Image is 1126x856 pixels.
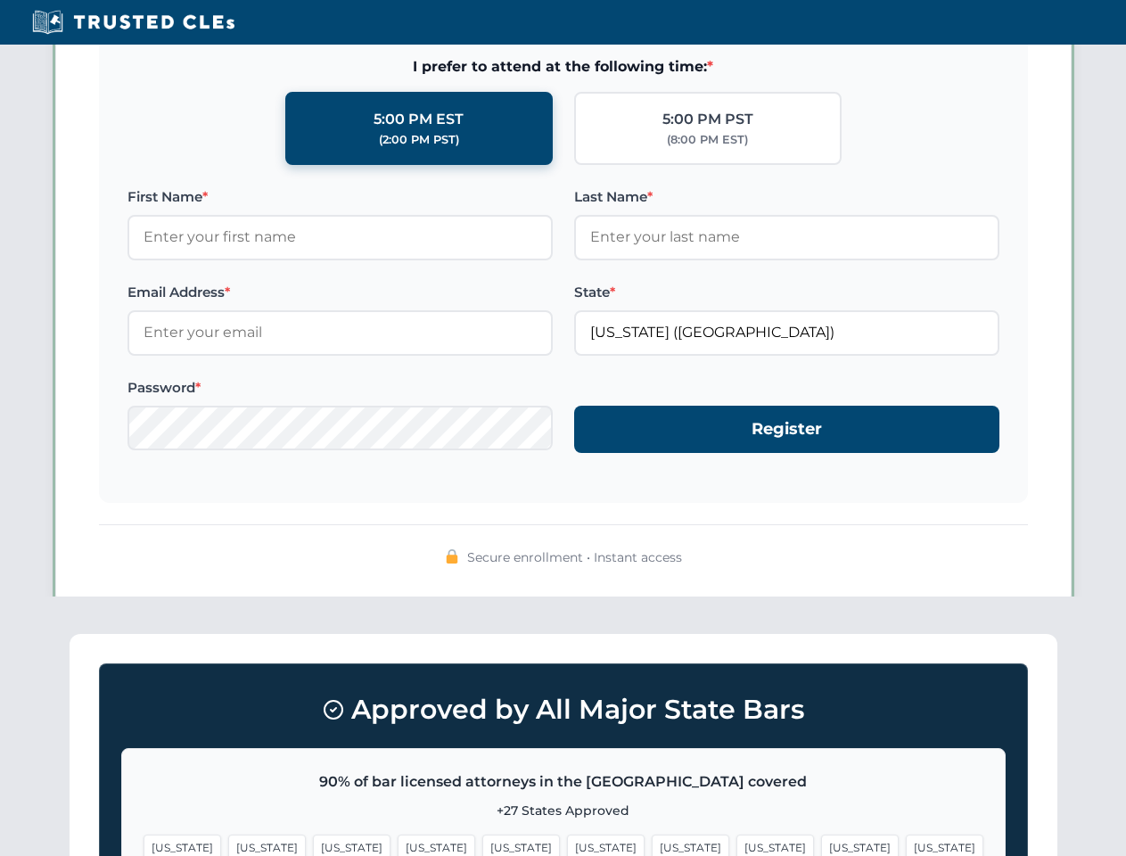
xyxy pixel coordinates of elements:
[574,310,999,355] input: Florida (FL)
[127,55,999,78] span: I prefer to attend at the following time:
[144,770,983,794] p: 90% of bar licensed attorneys in the [GEOGRAPHIC_DATA] covered
[574,186,999,208] label: Last Name
[379,131,459,149] div: (2:00 PM PST)
[574,406,999,453] button: Register
[667,131,748,149] div: (8:00 PM EST)
[121,686,1006,734] h3: Approved by All Major State Bars
[574,282,999,303] label: State
[127,186,553,208] label: First Name
[144,801,983,820] p: +27 States Approved
[127,215,553,259] input: Enter your first name
[467,547,682,567] span: Secure enrollment • Instant access
[445,549,459,564] img: 🔒
[27,9,240,36] img: Trusted CLEs
[127,310,553,355] input: Enter your email
[574,215,999,259] input: Enter your last name
[127,282,553,303] label: Email Address
[374,108,464,131] div: 5:00 PM EST
[127,377,553,399] label: Password
[662,108,753,131] div: 5:00 PM PST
